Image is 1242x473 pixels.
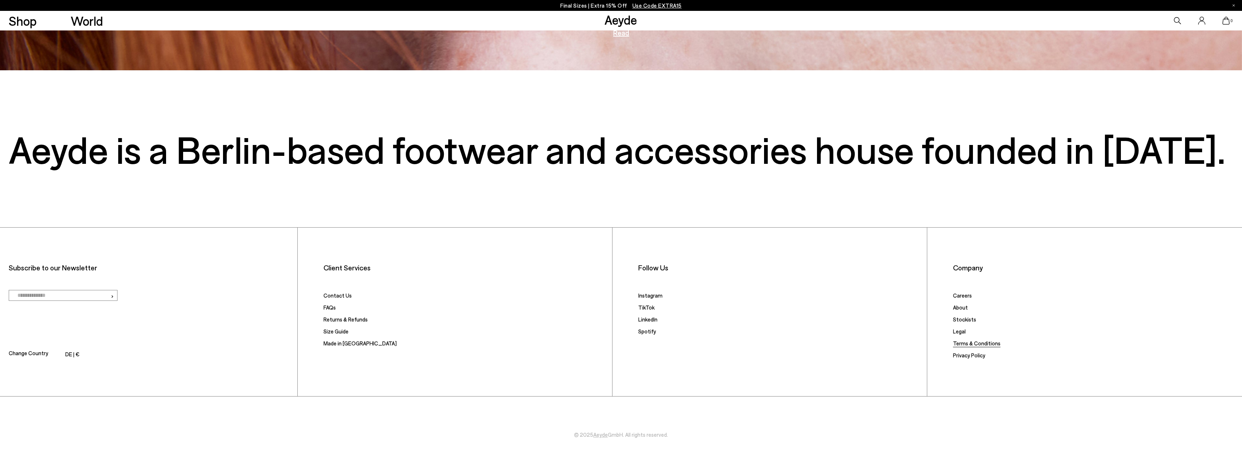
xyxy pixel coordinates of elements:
[632,2,682,9] span: Navigate to /collections/ss25-final-sizes
[613,29,629,36] a: Read
[638,262,919,273] li: Follow Us
[953,328,966,335] a: Legal
[9,139,1234,159] h3: Aeyde is a Berlin-based footwear and accessories house founded in [DATE].
[953,340,1000,347] a: Terms & Conditions
[953,304,968,311] a: About
[953,352,985,358] a: Privacy Policy
[1230,19,1233,23] span: 0
[323,292,352,299] a: Contact Us
[953,316,976,323] a: Stockists
[1222,17,1230,25] a: 0
[323,328,348,335] a: Size Guide
[9,348,48,361] span: Change Country
[71,14,103,27] a: World
[323,304,336,311] a: FAQs
[605,12,637,27] a: Aeyde
[638,292,663,299] a: Instagram
[638,304,655,311] a: TikTok
[323,316,368,323] a: Returns & Refunds
[323,262,604,273] li: Client Services
[9,262,289,273] p: Subscribe to our Newsletter
[593,431,608,438] a: Aeyde
[638,316,657,323] a: LinkedIn
[65,349,79,361] li: DE | €
[111,290,114,302] span: ›
[953,262,1234,273] li: Company
[638,328,656,335] a: Spotify
[953,292,972,299] a: Careers
[9,14,37,27] a: Shop
[323,340,397,347] a: Made in [GEOGRAPHIC_DATA]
